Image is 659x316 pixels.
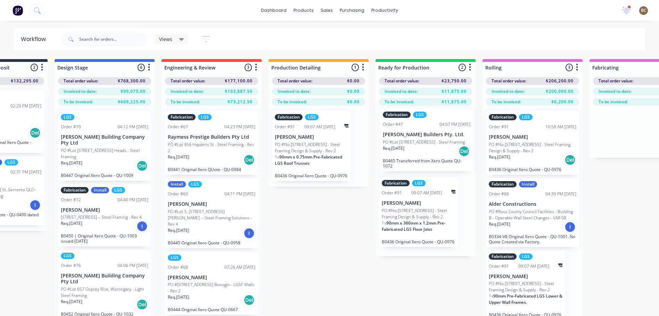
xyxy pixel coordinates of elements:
[347,99,360,105] span: $0.00
[257,5,290,16] a: dashboard
[290,5,317,16] div: products
[641,7,646,14] span: BC
[171,78,205,84] span: Total order value:
[368,5,402,16] div: productivity
[121,88,146,95] span: $99,075.00
[171,88,204,95] span: Invoiced to date:
[225,88,253,95] span: $103,887.50
[442,99,467,105] span: $11,875.00
[385,88,418,95] span: Invoiced to date:
[13,5,23,16] img: Factory
[159,35,172,43] span: Views
[492,99,521,105] span: To be invoiced:
[347,78,360,84] span: $0.00
[492,78,526,84] span: Total order value:
[599,88,632,95] span: Invoiced to date:
[278,78,312,84] span: Total order value:
[599,99,628,105] span: To be invoiced:
[546,88,574,95] span: $200,000.00
[171,99,200,105] span: To be invoiced:
[21,35,49,43] div: Workflow
[278,99,307,105] span: To be invoiced:
[278,88,311,95] span: Invoiced to date:
[64,88,97,95] span: Invoiced to date:
[79,32,148,46] input: Search for orders...
[118,78,146,84] span: $768,300.00
[347,88,360,95] span: $0.00
[546,78,574,84] span: $206,200.00
[336,5,368,16] div: purchasing
[599,78,633,84] span: Total order value:
[442,78,467,84] span: $23,750.00
[118,99,146,105] span: $669,225.00
[492,88,525,95] span: Invoiced to date:
[225,78,253,84] span: $177,100.00
[64,78,98,84] span: Total order value:
[11,78,39,84] span: $132,295.00
[228,99,253,105] span: $73,212.50
[551,99,574,105] span: $6,200.00
[64,99,93,105] span: To be invoiced:
[442,88,467,95] span: $11,875.00
[385,99,414,105] span: To be invoiced:
[317,5,336,16] div: sales
[385,78,419,84] span: Total order value:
